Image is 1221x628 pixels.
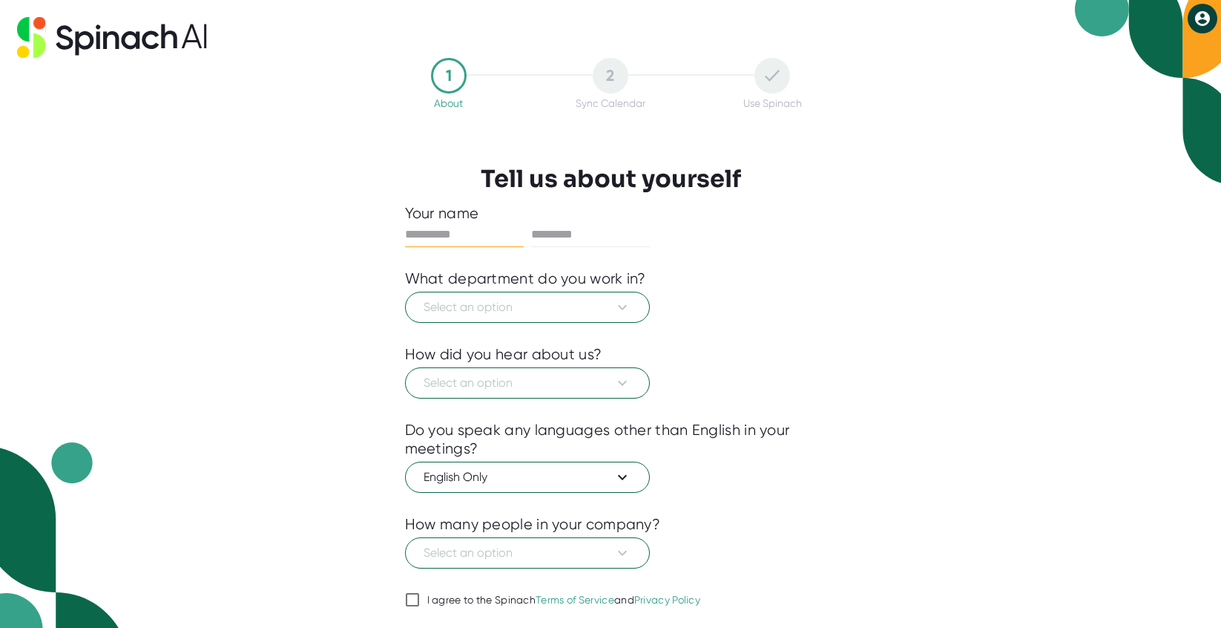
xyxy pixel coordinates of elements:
[405,367,650,399] button: Select an option
[405,204,817,223] div: Your name
[1171,578,1206,613] iframe: Intercom live chat
[405,462,650,493] button: English Only
[434,97,463,109] div: About
[634,594,700,606] a: Privacy Policy
[424,544,631,562] span: Select an option
[405,292,650,323] button: Select an option
[424,468,631,486] span: English Only
[405,345,602,364] div: How did you hear about us?
[431,58,467,94] div: 1
[743,97,802,109] div: Use Spinach
[593,58,628,94] div: 2
[424,298,631,316] span: Select an option
[424,374,631,392] span: Select an option
[481,165,741,193] h3: Tell us about yourself
[405,537,650,569] button: Select an option
[536,594,614,606] a: Terms of Service
[405,515,661,534] div: How many people in your company?
[405,421,817,458] div: Do you speak any languages other than English in your meetings?
[576,97,645,109] div: Sync Calendar
[427,594,701,607] div: I agree to the Spinach and
[405,269,646,288] div: What department do you work in?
